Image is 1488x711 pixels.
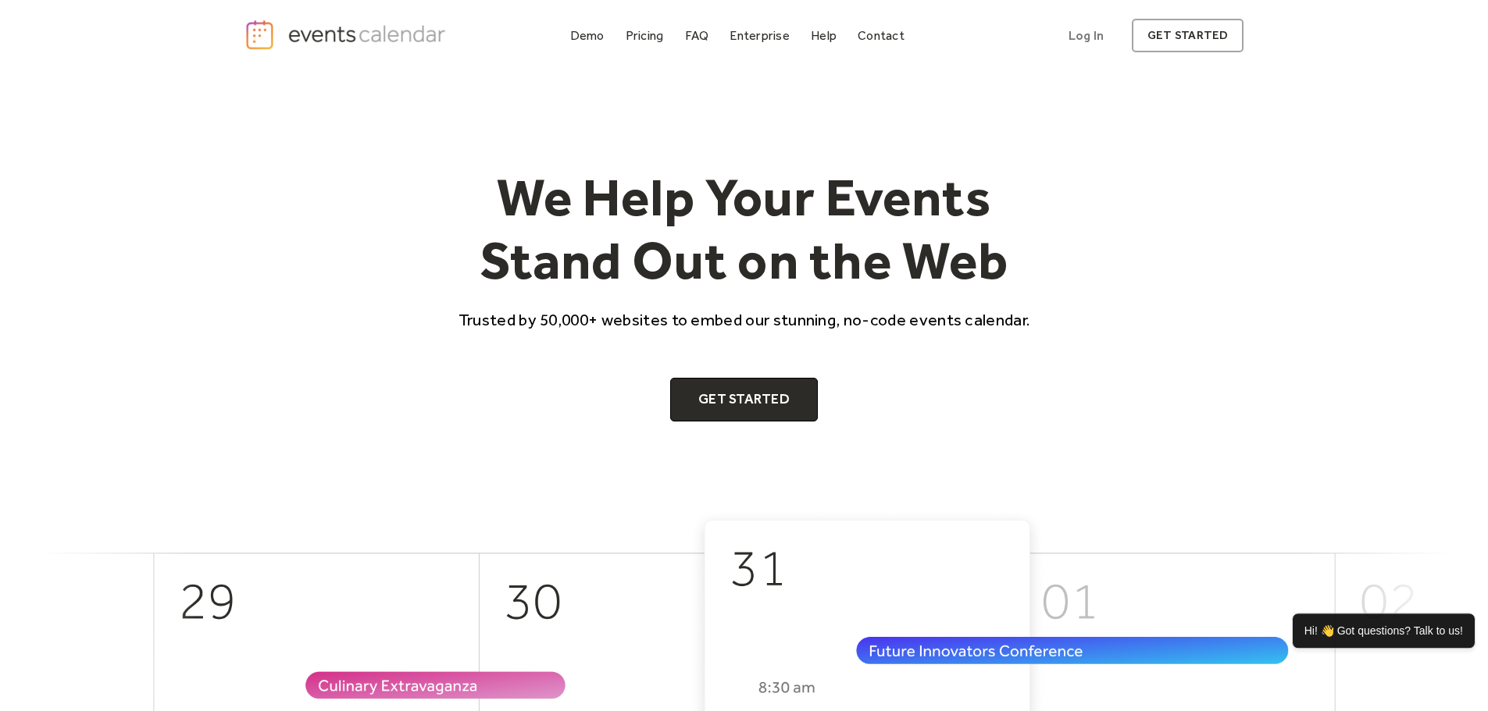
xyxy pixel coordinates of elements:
[670,378,818,421] a: Get Started
[1053,19,1119,52] a: Log In
[805,25,843,46] a: Help
[244,19,451,51] a: home
[730,31,789,40] div: Enterprise
[570,31,605,40] div: Demo
[619,25,670,46] a: Pricing
[858,31,905,40] div: Contact
[564,25,611,46] a: Demo
[685,31,709,40] div: FAQ
[626,31,664,40] div: Pricing
[444,308,1044,331] p: Trusted by 50,000+ websites to embed our stunning, no-code events calendar.
[851,25,911,46] a: Contact
[444,165,1044,293] h1: We Help Your Events Stand Out on the Web
[679,25,715,46] a: FAQ
[1132,19,1244,52] a: get started
[811,31,837,40] div: Help
[723,25,795,46] a: Enterprise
